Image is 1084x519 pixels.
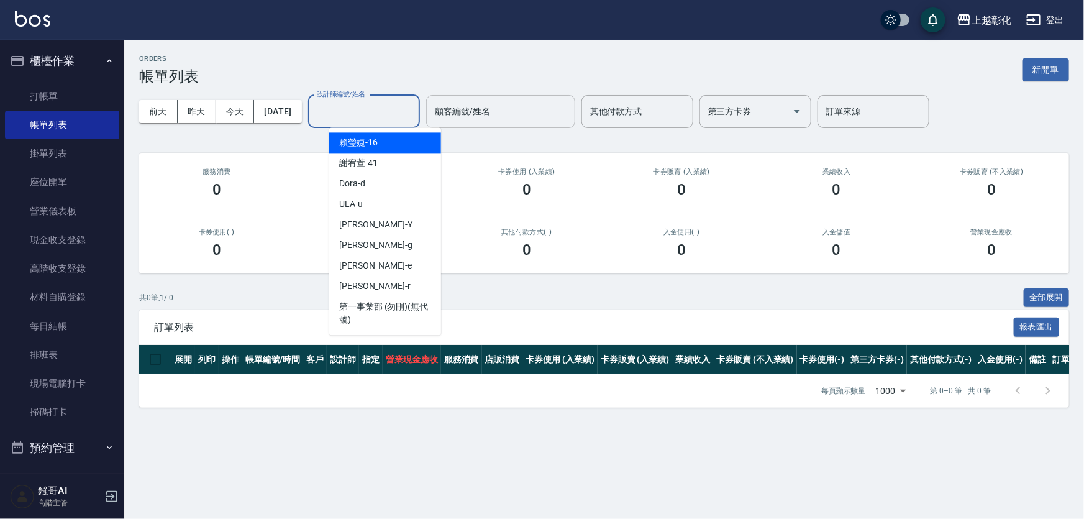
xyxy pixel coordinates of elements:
[339,334,417,347] span: [PERSON_NAME] -20
[907,345,975,374] th: 其他付款方式(-)
[171,345,195,374] th: 展開
[339,198,363,211] span: ULA -u
[482,345,523,374] th: 店販消費
[5,341,119,369] a: 排班表
[5,168,119,196] a: 座位開單
[339,157,378,170] span: 謝宥萱 -41
[464,228,590,236] h2: 其他付款方式(-)
[339,300,431,326] span: 第一事業部 (勿刪) (無代號)
[677,241,686,259] h3: 0
[139,100,178,123] button: 前天
[154,321,1014,334] span: 訂單列表
[1014,318,1060,337] button: 報表匯出
[797,345,848,374] th: 卡券使用(-)
[672,345,713,374] th: 業績收入
[5,369,119,398] a: 現場電腦打卡
[871,374,911,408] div: 1000
[774,228,900,236] h2: 入金儲值
[787,101,807,121] button: Open
[931,385,991,397] p: 第 0–0 筆 共 0 筆
[774,168,900,176] h2: 業績收入
[38,485,101,497] h5: 鏹哥AI
[339,218,412,231] span: [PERSON_NAME] -Y
[309,168,435,176] h2: 店販消費
[339,136,378,149] span: 賴瑩婕 -16
[952,7,1016,33] button: 上越彰化
[832,241,841,259] h3: 0
[1021,9,1069,32] button: 登出
[598,345,673,374] th: 卡券販賣 (入業績)
[921,7,945,32] button: save
[677,181,686,198] h3: 0
[219,345,242,374] th: 操作
[5,432,119,464] button: 預約管理
[303,345,327,374] th: 客戶
[619,168,745,176] h2: 卡券販賣 (入業績)
[5,312,119,341] a: 每日結帳
[464,168,590,176] h2: 卡券使用 (入業績)
[139,55,199,63] h2: ORDERS
[317,90,365,99] label: 設計師編號/姓名
[212,181,221,198] h3: 0
[522,345,598,374] th: 卡券使用 (入業績)
[5,139,119,168] a: 掛單列表
[339,280,411,293] span: [PERSON_NAME] -r
[929,168,1055,176] h2: 卡券販賣 (不入業績)
[1024,288,1070,308] button: 全部展開
[5,226,119,254] a: 現金收支登錄
[383,345,441,374] th: 營業現金應收
[975,345,1026,374] th: 入金使用(-)
[5,111,119,139] a: 帳單列表
[1026,345,1049,374] th: 備註
[5,254,119,283] a: 高階收支登錄
[242,345,304,374] th: 帳單編號/時間
[847,345,907,374] th: 第三方卡券(-)
[339,259,412,272] span: [PERSON_NAME] -e
[38,497,101,508] p: 高階主管
[619,228,745,236] h2: 入金使用(-)
[522,181,531,198] h3: 0
[254,100,301,123] button: [DATE]
[929,228,1055,236] h2: 營業現金應收
[139,292,173,303] p: 共 0 筆, 1 / 0
[339,239,412,252] span: [PERSON_NAME] -g
[5,197,119,226] a: 營業儀表板
[987,181,996,198] h3: 0
[195,345,219,374] th: 列印
[359,345,383,374] th: 指定
[987,241,996,259] h3: 0
[5,398,119,426] a: 掃碼打卡
[5,464,119,496] button: 報表及分析
[139,68,199,85] h3: 帳單列表
[339,177,365,190] span: Dora -d
[972,12,1011,28] div: 上越彰化
[327,345,359,374] th: 設計師
[216,100,255,123] button: 今天
[5,283,119,311] a: 材料自購登錄
[522,241,531,259] h3: 0
[178,100,216,123] button: 昨天
[5,45,119,77] button: 櫃檯作業
[15,11,50,27] img: Logo
[212,241,221,259] h3: 0
[309,228,435,236] h2: 第三方卡券(-)
[154,168,280,176] h3: 服務消費
[1023,58,1069,81] button: 新開單
[713,345,796,374] th: 卡券販賣 (不入業績)
[1023,63,1069,75] a: 新開單
[1014,321,1060,333] a: 報表匯出
[154,228,280,236] h2: 卡券使用(-)
[832,181,841,198] h3: 0
[821,385,866,397] p: 每頁顯示數量
[5,82,119,111] a: 打帳單
[10,484,35,509] img: Person
[441,345,482,374] th: 服務消費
